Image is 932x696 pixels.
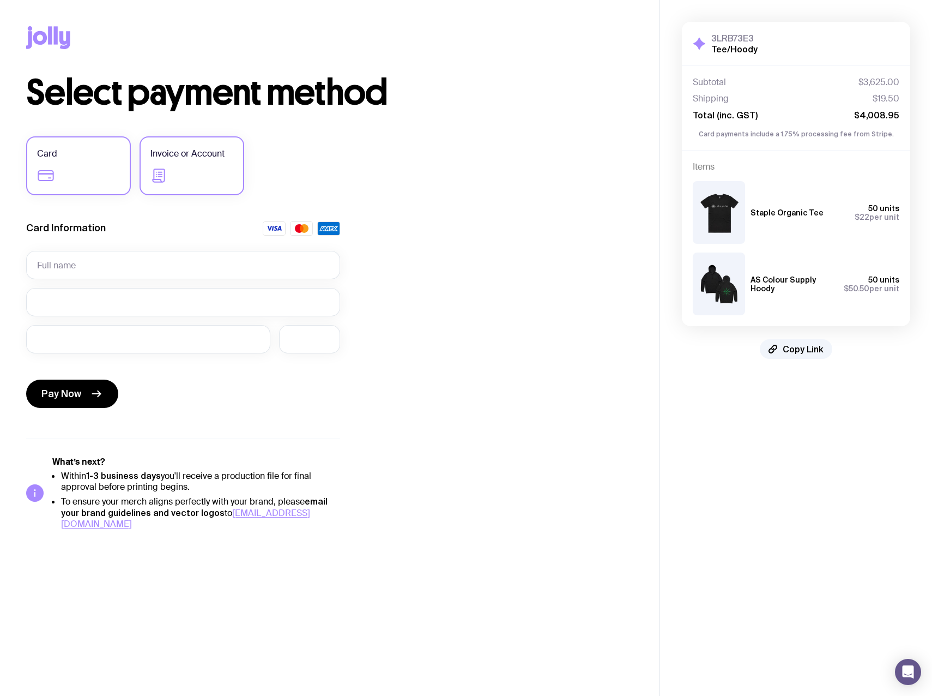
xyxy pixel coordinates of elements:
iframe: Secure expiration date input frame [37,334,259,344]
h1: Select payment method [26,75,633,110]
span: Card [37,147,57,160]
p: Card payments include a 1.75% processing fee from Stripe. [693,129,899,139]
h3: Staple Organic Tee [751,208,824,217]
h2: Tee/Hoody [711,44,758,55]
div: Open Intercom Messenger [895,659,921,685]
a: [EMAIL_ADDRESS][DOMAIN_NAME] [61,507,310,530]
button: Pay Now [26,380,118,408]
button: Copy Link [760,339,832,359]
strong: 1-3 business days [86,471,161,481]
span: Copy Link [783,344,824,355]
span: 50 units [868,275,899,284]
li: Within you'll receive a production file for final approval before printing begins. [61,470,340,493]
span: Shipping [693,93,729,104]
label: Card Information [26,221,106,235]
span: $50.50 [844,284,869,293]
span: $3,625.00 [858,77,899,88]
iframe: Secure CVC input frame [290,334,329,344]
span: Total (inc. GST) [693,110,758,121]
h3: AS Colour Supply Hoody [751,275,835,293]
h5: What’s next? [52,457,340,467]
span: per unit [844,284,899,293]
span: Invoice or Account [150,147,225,160]
span: $22 [855,213,869,221]
span: per unit [855,213,899,221]
span: $19.50 [873,93,899,104]
span: Pay Now [41,387,81,400]
span: $4,008.95 [854,110,899,121]
h3: 3LRB73E3 [711,33,758,44]
h4: Items [693,161,899,172]
iframe: Secure card number input frame [37,297,329,307]
strong: email your brand guidelines and vector logos [61,496,328,518]
span: 50 units [868,204,899,213]
li: To ensure your merch aligns perfectly with your brand, please to [61,496,340,530]
input: Full name [26,251,340,279]
span: Subtotal [693,77,726,88]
